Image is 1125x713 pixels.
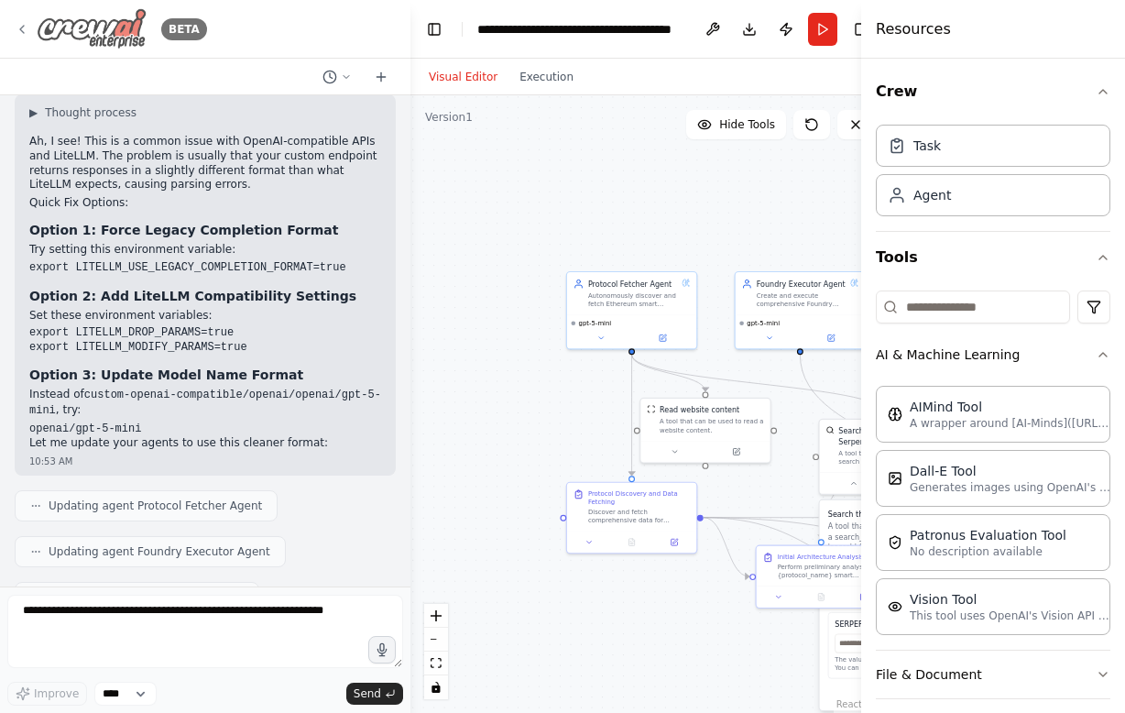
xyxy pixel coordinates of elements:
div: SERPER_API_KEY [835,620,896,630]
div: Task [913,137,941,155]
div: A tool that can be used to search the internet with a search_query. Supports different search typ... [838,449,943,466]
button: Visual Editor [418,66,508,88]
g: Edge from 3f07669f-17f4-450d-ac8b-65cb845ce9ff to 6be54378-c13c-4be0-898c-660a1f8925e5 [627,355,711,391]
div: Agent [913,186,951,204]
button: zoom in [424,604,448,628]
p: Ah, I see! This is a common issue with OpenAI-compatible APIs and LiteLLM. The problem is usually... [29,135,381,192]
button: No output available [799,591,844,604]
span: Thought process [45,105,137,120]
span: Updating agent Protocol Fetcher Agent [49,499,262,513]
div: Read website content [660,405,739,415]
button: Tools [876,232,1110,283]
button: Send [346,683,403,705]
button: Open in side panel [802,332,861,345]
div: Initial Architecture AnalysisPerform preliminary analysis of {protocol_name} smart contract archi... [756,545,888,609]
p: Instead of , try: [29,388,381,418]
button: Open in side panel [706,445,766,458]
div: Initial Architecture Analysis [778,553,864,561]
img: Logo [37,8,147,49]
button: Switch to previous chat [315,66,359,88]
div: A tool that can be used to read a website content. [660,418,764,434]
p: Let me update your agents to use this cleaner format: [29,436,381,451]
button: Hide left sidebar [421,16,447,42]
button: Crew [876,66,1110,117]
div: React Flow controls [424,604,448,699]
div: Crew [876,117,1110,231]
g: Edge from 3f07669f-17f4-450d-ac8b-65cb845ce9ff to f2fee3c6-8771-4abf-a0dc-0abe099a3794 [627,355,637,476]
p: Try setting this environment variable: [29,243,381,258]
div: Foundry Executor AgentCreate and execute comprehensive Foundry scripts and tests for {protocol_na... [735,271,867,350]
h3: Search the internet with Serper [828,509,1020,519]
a: React Flow attribution [836,699,886,709]
span: Send [354,686,381,701]
h3: Option 3: Update Model Name Format [29,366,381,384]
p: A tool that can be used to search the internet with a search_query. Supports different search typ... [828,521,1020,553]
div: SerperDevToolSearch the internet with SerperA tool that can be used to search the internet with a... [818,419,950,495]
div: Dall-E Tool [910,462,1111,480]
div: Discover and fetch comprehensive data for {protocol_name} protocol including: 1) Identify all ver... [588,508,690,524]
img: PatronusEvalTool [888,535,902,550]
h3: Option 1: Force Legacy Completion Format [29,221,381,239]
div: Foundry Executor Agent [757,279,846,289]
div: Protocol Fetcher Agent [588,279,678,289]
div: 10:53 AM [29,455,381,468]
span: Improve [34,686,79,701]
button: toggle interactivity [424,675,448,699]
button: zoom out [424,628,448,652]
div: Protocol Fetcher AgentAutonomously discover and fetch Ethereum smart contract source code, metada... [566,271,698,350]
button: File & Document [876,651,1110,698]
p: A wrapper around [AI-Minds]([URL][DOMAIN_NAME]). Useful for when you need answers to questions fr... [910,416,1111,431]
button: Open in side panel [656,536,692,549]
button: Open in side panel [846,591,881,604]
div: Vision Tool [910,590,1111,609]
img: AIMindTool [888,407,902,422]
h3: Option 2: Add LiteLLM Compatibility Settings [29,287,381,305]
button: Start a new chat [366,66,396,88]
button: AI & Machine Learning [876,331,1110,378]
code: export LITELLM_USE_LEGACY_COMPLETION_FORMAT=true [29,261,346,274]
img: ScrapeWebsiteTool [647,405,655,413]
img: VisionTool [888,599,902,614]
span: Hide Tools [719,117,775,132]
div: ScrapeWebsiteToolRead website contentA tool that can be used to read a website content. [639,398,771,464]
div: Protocol Discovery and Data FetchingDiscover and fetch comprehensive data for {protocol_name} pro... [566,482,698,554]
button: Improve [7,682,87,706]
div: Perform preliminary analysis of {protocol_name} smart contract architecture using the fetched dat... [778,563,879,579]
img: SerperDevTool [826,426,835,434]
button: No output available [609,536,654,549]
span: Updating agent Foundry Executor Agent [49,544,270,559]
span: gpt-5-mini [747,319,780,327]
div: Autonomously discover and fetch Ethereum smart contract source code, metadata, ABIs, and deployme... [588,291,678,308]
div: AIMind Tool [910,398,1111,416]
button: fit view [424,652,448,675]
button: Hide right sidebar [848,16,874,42]
code: openai/gpt-5-mini [29,422,141,435]
p: You can override it by entering a new value. [835,664,1012,672]
div: Patronus Evaluation Tool [910,526,1066,544]
img: DallETool [888,471,902,486]
p: This tool uses OpenAI's Vision API to describe the contents of an image. [910,609,1111,623]
span: gpt-5-mini [579,319,612,327]
span: ▶ [29,105,38,120]
h2: Quick Fix Options: [29,196,381,211]
p: The value of this environment variable is already set. [835,655,1012,664]
code: export LITELLM_DROP_PARAMS=true export LITELLM_MODIFY_PARAMS=true [29,326,247,354]
h4: Resources [876,18,951,40]
div: AI & Machine Learning [876,378,1110,650]
div: Protocol Discovery and Data Fetching [588,489,690,506]
nav: breadcrumb [477,20,683,38]
button: Hide Tools [686,110,786,139]
button: Click to speak your automation idea [368,636,396,664]
button: Open in side panel [633,332,693,345]
p: Set these environment variables: [29,309,381,324]
div: Search the internet with Serper [838,426,943,447]
code: custom-openai-compatible/openai/openai/gpt-5-mini [29,389,381,417]
button: Execution [508,66,584,88]
g: Edge from 3f07669f-17f4-450d-ac8b-65cb845ce9ff to 1b1bc6f8-c8d2-44cb-ba79-50c8b0bb17bb [627,355,890,412]
g: Edge from cb2a1369-c73d-42f3-b31f-3c00039145d7 to b65376f9-b9f3-4d36-9f2b-edbe8bf3aaff [816,344,974,539]
button: ▶Thought process [29,105,137,120]
p: No description available [910,544,1066,559]
div: Version 1 [425,110,473,125]
p: Generates images using OpenAI's Dall-E model. [910,480,1111,495]
g: Edge from f2fee3c6-8771-4abf-a0dc-0abe099a3794 to b65376f9-b9f3-4d36-9f2b-edbe8bf3aaff [704,512,749,582]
